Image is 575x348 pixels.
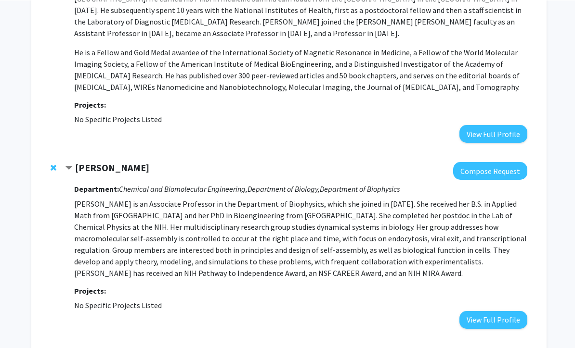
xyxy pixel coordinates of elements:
iframe: Chat [7,305,41,341]
span: No Specific Projects Listed [74,300,162,310]
span: Remove Margaret Johnson from bookmarks [51,163,56,171]
button: Compose Request to Margaret Johnson [453,162,527,179]
p: He is a Fellow and Gold Medal awardee of the International Society of Magnetic Resonance in Medic... [74,46,527,92]
strong: [PERSON_NAME] [75,161,149,173]
strong: Projects: [74,99,106,109]
strong: Projects: [74,286,106,295]
i: Chemical and Biomolecular Engineering, [119,184,248,193]
i: Department of Biophysics [320,184,400,193]
button: View Full Profile [459,124,527,142]
span: No Specific Projects Listed [74,114,162,124]
p: [PERSON_NAME] is an Associate Professor in the Department of Biophysics, which she joined in [DAT... [74,198,527,278]
strong: Department: [74,184,119,193]
button: View Full Profile [459,311,527,328]
span: Contract Margaret Johnson Bookmark [65,164,73,172]
i: Department of Biology, [248,184,320,193]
